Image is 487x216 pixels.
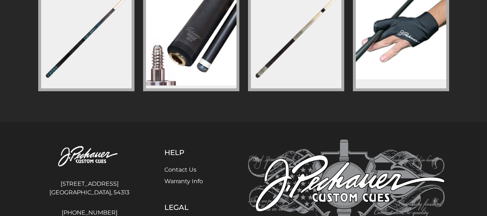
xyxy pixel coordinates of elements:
address: [STREET_ADDRESS] [GEOGRAPHIC_DATA], 54313 [43,177,137,200]
h5: Legal [164,203,220,212]
h5: Help [164,148,220,157]
a: Contact Us [164,166,196,173]
a: Warranty Info [164,178,203,185]
img: Pechauer Custom Cues [43,140,137,174]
